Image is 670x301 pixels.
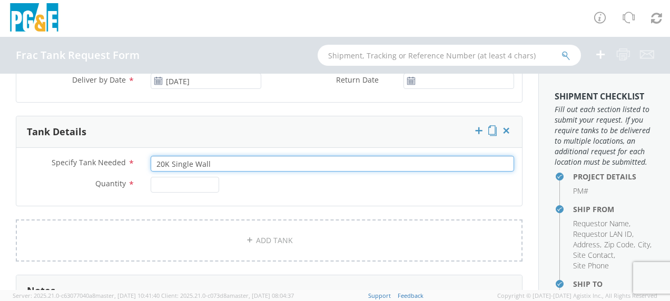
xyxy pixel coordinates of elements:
span: Site Contact [573,250,614,260]
span: Specify Tank Needed [52,157,126,167]
span: master, [DATE] 10:41:40 [95,292,160,299]
span: City [638,239,650,249]
span: Return Date [336,75,379,85]
h4: Project Details [573,173,654,180]
li: , [604,239,635,250]
li: , [573,239,602,250]
span: master, [DATE] 08:04:37 [230,292,294,299]
h3: Shipment Checklist [555,92,654,102]
h3: Tank Details [27,127,86,137]
span: Zip Code [604,239,634,249]
span: PM# [573,186,588,196]
li: , [573,229,634,239]
span: Deliver by Date [72,75,126,85]
span: Address [573,239,600,249]
a: Support [368,292,391,299]
img: pge-logo-06675f144f4cfa6a6814.png [8,3,61,34]
span: Site Phone [573,260,609,270]
span: Requestor Name [573,218,629,228]
span: Quantity [95,178,126,188]
h4: Frac Tank Request Form [16,49,140,61]
span: Client: 2025.21.0-c073d8a [161,292,294,299]
span: Requestor LAN ID [573,229,632,239]
h3: Notes [27,286,55,296]
li: , [638,239,652,250]
span: Server: 2025.21.0-c63077040a8 [13,292,160,299]
h4: Ship From [573,205,654,213]
li: , [573,250,615,260]
a: Feedback [398,292,423,299]
input: Shipment, Tracking or Reference Number (at least 4 chars) [318,45,581,66]
span: Copyright © [DATE]-[DATE] Agistix Inc., All Rights Reserved [497,292,657,300]
a: ADD TANK [16,219,523,262]
span: Fill out each section listed to submit your request. If you require tanks to be delivered to mult... [555,104,654,167]
li: , [573,218,630,229]
h4: Ship To [573,280,654,288]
